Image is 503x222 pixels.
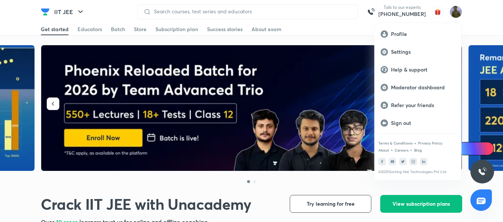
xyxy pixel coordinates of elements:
p: Terms & Conditions [378,141,412,145]
p: Profile [391,31,455,37]
p: Privacy Policy [418,141,442,145]
p: © 2025 Sorting Hat Technologies Pvt Ltd [378,170,457,174]
p: Refer your friends [391,102,455,109]
p: Settings [391,49,455,55]
p: Blog [414,148,422,152]
div: • [391,146,393,153]
p: Help & support [391,66,455,73]
div: • [410,146,412,153]
p: Careers [395,148,408,152]
div: • [414,140,417,146]
p: Sign out [391,120,455,126]
p: About [378,148,389,152]
p: Moderator dashboard [391,84,455,91]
